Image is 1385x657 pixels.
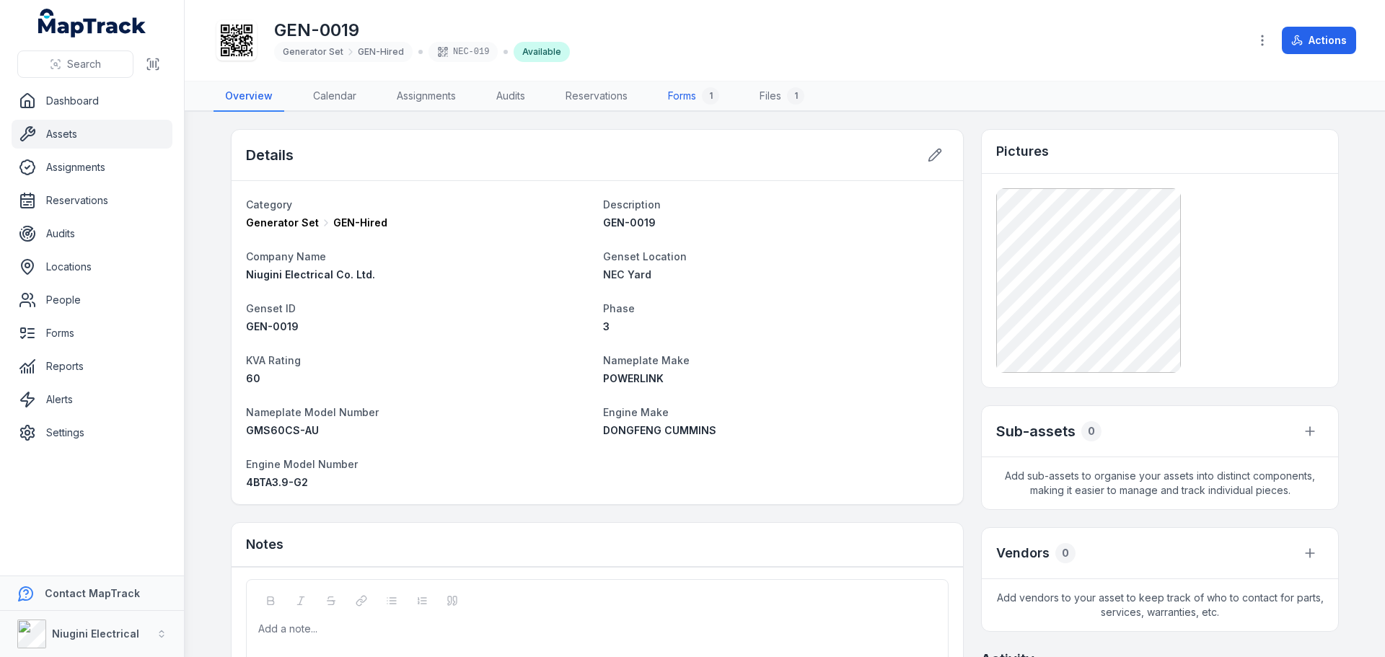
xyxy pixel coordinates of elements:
div: 0 [1055,543,1076,563]
span: KVA Rating [246,354,301,366]
a: Overview [214,81,284,112]
div: 1 [787,87,804,105]
a: Files1 [748,81,816,112]
div: 0 [1081,421,1102,441]
span: Nameplate Model Number [246,406,379,418]
span: DONGFENG CUMMINS [603,424,716,436]
span: Phase [603,302,635,314]
a: Reservations [12,186,172,215]
a: Assignments [385,81,467,112]
a: Calendar [302,81,368,112]
button: Search [17,50,133,78]
strong: Contact MapTrack [45,587,140,599]
span: 60 [246,372,260,384]
span: GEN-0019 [246,320,299,332]
span: Niugini Electrical Co. Ltd. [246,268,375,281]
a: Forms1 [656,81,731,112]
strong: Niugini Electrical [52,627,139,640]
span: Add sub-assets to organise your assets into distinct components, making it easier to manage and t... [982,457,1338,509]
a: Settings [12,418,172,447]
h2: Details [246,145,294,165]
span: 4BTA3.9-G2 [246,476,308,488]
a: Reports [12,352,172,381]
span: Search [67,57,101,71]
span: Engine Make [603,406,669,418]
span: Generator Set [246,216,319,230]
a: Assets [12,120,172,149]
a: Audits [12,219,172,248]
span: GEN-Hired [333,216,387,230]
a: Alerts [12,385,172,414]
a: Forms [12,319,172,348]
a: Assignments [12,153,172,182]
span: Nameplate Make [603,354,690,366]
span: GEN-Hired [358,46,404,58]
span: GMS60CS-AU [246,424,319,436]
span: Genset ID [246,302,296,314]
span: GEN-0019 [603,216,656,229]
span: Category [246,198,292,211]
h3: Pictures [996,141,1049,162]
a: Locations [12,252,172,281]
span: Company Name [246,250,326,263]
a: Reservations [554,81,639,112]
div: 1 [702,87,719,105]
span: Genset Location [603,250,687,263]
h3: Vendors [996,543,1050,563]
span: POWERLINK [603,372,664,384]
span: 3 [603,320,610,332]
span: Add vendors to your asset to keep track of who to contact for parts, services, warranties, etc. [982,579,1338,631]
span: NEC Yard [603,268,651,281]
h1: GEN-0019 [274,19,570,42]
span: Description [603,198,661,211]
div: NEC-019 [428,42,498,62]
button: Actions [1282,27,1356,54]
a: Dashboard [12,87,172,115]
h2: Sub-assets [996,421,1076,441]
span: Generator Set [283,46,343,58]
span: Engine Model Number [246,458,358,470]
a: NEC Yard [603,268,949,282]
a: People [12,286,172,314]
a: Audits [485,81,537,112]
div: Available [514,42,570,62]
h3: Notes [246,534,283,555]
a: MapTrack [38,9,146,38]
